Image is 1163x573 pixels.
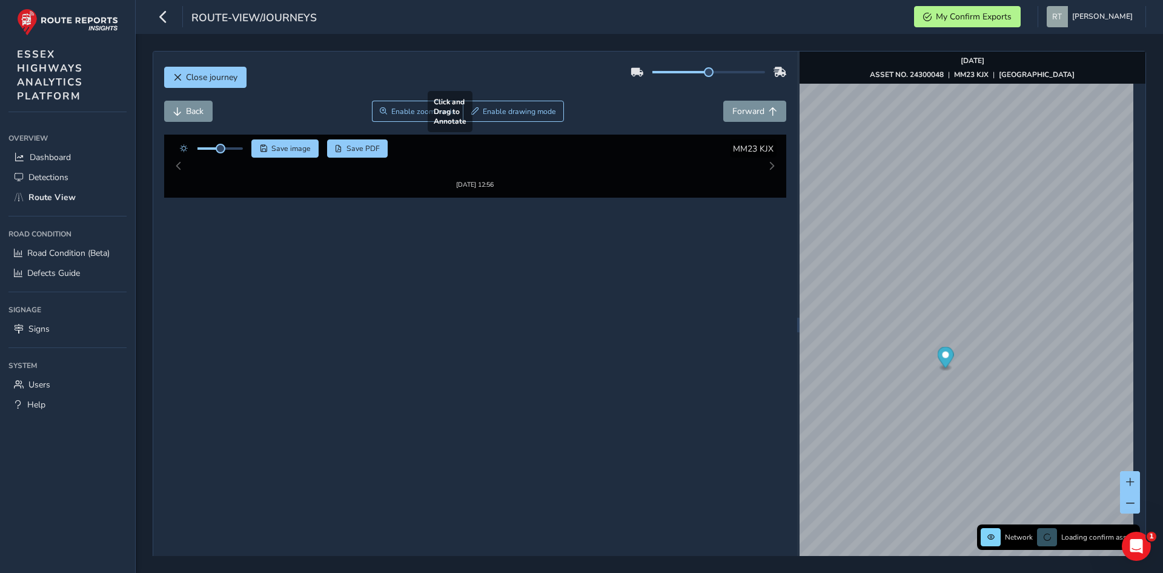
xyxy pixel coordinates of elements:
[186,106,204,117] span: Back
[8,147,127,167] a: Dashboard
[937,347,953,372] div: Map marker
[191,10,317,27] span: route-view/journeys
[391,107,456,116] span: Enable zoom mode
[438,164,512,173] div: [DATE] 12:56
[914,6,1021,27] button: My Confirm Exports
[17,8,118,36] img: rr logo
[438,153,512,164] img: Thumbnail frame
[733,143,774,155] span: MM23 KJX
[27,399,45,410] span: Help
[8,301,127,319] div: Signage
[483,107,556,116] span: Enable drawing mode
[8,395,127,415] a: Help
[1072,6,1133,27] span: [PERSON_NAME]
[28,379,50,390] span: Users
[327,139,388,158] button: PDF
[8,167,127,187] a: Detections
[1061,532,1136,542] span: Loading confirm assets
[870,70,944,79] strong: ASSET NO. 24300048
[732,106,764,117] span: Forward
[8,375,127,395] a: Users
[17,47,83,103] span: ESSEX HIGHWAYS ANALYTICS PLATFORM
[961,56,984,65] strong: [DATE]
[463,101,564,122] button: Draw
[28,323,50,335] span: Signs
[164,101,213,122] button: Back
[1147,532,1156,541] span: 1
[1047,6,1137,27] button: [PERSON_NAME]
[1047,6,1068,27] img: diamond-layout
[8,243,127,263] a: Road Condition (Beta)
[271,144,311,153] span: Save image
[8,319,127,339] a: Signs
[999,70,1075,79] strong: [GEOGRAPHIC_DATA]
[164,67,247,88] button: Close journey
[954,70,989,79] strong: MM23 KJX
[1122,532,1151,561] iframe: Intercom live chat
[936,11,1012,22] span: My Confirm Exports
[346,144,380,153] span: Save PDF
[870,70,1075,79] div: | |
[28,192,76,203] span: Route View
[186,72,237,83] span: Close journey
[8,357,127,375] div: System
[27,247,110,259] span: Road Condition (Beta)
[28,172,68,183] span: Detections
[8,129,127,147] div: Overview
[8,225,127,243] div: Road Condition
[1005,532,1033,542] span: Network
[251,139,319,158] button: Save
[27,267,80,279] span: Defects Guide
[30,152,71,163] span: Dashboard
[723,101,786,122] button: Forward
[8,263,127,283] a: Defects Guide
[8,187,127,207] a: Route View
[372,101,463,122] button: Zoom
